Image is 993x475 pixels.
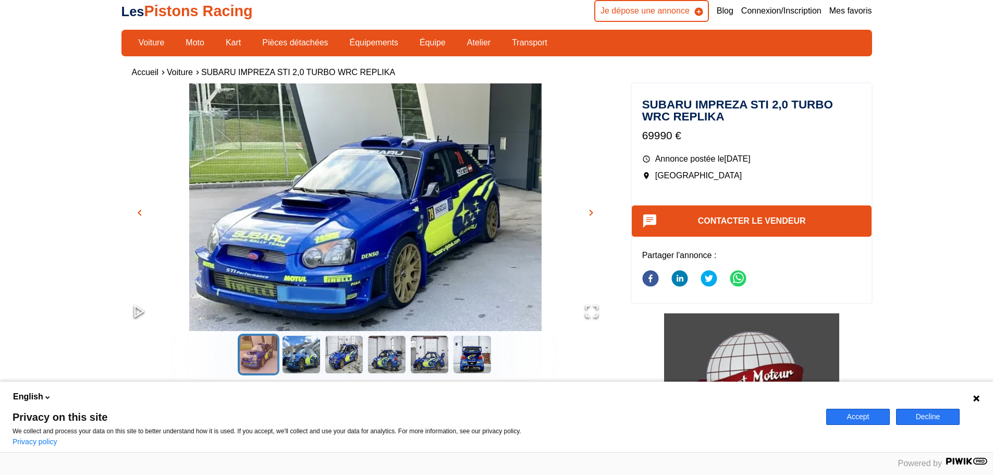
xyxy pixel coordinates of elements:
[323,334,365,375] button: Go to Slide 3
[701,264,717,295] button: twitter
[671,264,688,295] button: linkedin
[583,205,599,221] button: chevron_right
[698,216,806,225] a: Contacter le vendeur
[121,83,609,331] div: Go to Slide 1
[121,83,609,355] img: image
[826,409,890,425] button: Accept
[574,294,609,331] button: Open Fullscreen
[642,128,862,143] p: 69990 €
[343,34,405,52] a: Équipements
[505,34,554,52] a: Transport
[13,391,43,403] span: English
[280,334,322,375] button: Go to Slide 2
[642,99,862,123] h1: SUBARU IMPREZA STI 2,0 TURBO WRC REPLIKA
[460,34,497,52] a: Atelier
[13,412,814,422] span: Privacy on this site
[717,5,733,17] a: Blog
[642,170,862,181] p: [GEOGRAPHIC_DATA]
[121,294,157,331] button: Play or Pause Slideshow
[451,334,493,375] button: Go to Slide 6
[238,334,279,375] button: Go to Slide 1
[255,34,335,52] a: Pièces détachées
[366,334,408,375] button: Go to Slide 4
[741,5,822,17] a: Connexion/Inscription
[13,437,57,446] a: Privacy policy
[829,5,872,17] a: Mes favoris
[132,205,148,221] button: chevron_left
[121,4,144,19] span: Les
[132,34,171,52] a: Voiture
[409,334,450,375] button: Go to Slide 5
[13,428,814,435] p: We collect and process your data on this site to better understand how it is used. If you accept,...
[642,264,659,295] button: facebook
[585,206,597,219] span: chevron_right
[201,68,395,77] a: SUBARU IMPREZA STI 2,0 TURBO WRC REPLIKA
[632,205,872,237] button: Contacter le vendeur
[133,206,146,219] span: chevron_left
[121,3,253,19] a: LesPistons Racing
[642,153,862,165] p: Annonce postée le [DATE]
[642,250,862,261] p: Partager l'annonce :
[167,68,193,77] a: Voiture
[132,68,159,77] a: Accueil
[413,34,452,52] a: Équipe
[121,334,609,375] div: Thumbnail Navigation
[179,34,211,52] a: Moto
[730,264,746,295] button: whatsapp
[219,34,248,52] a: Kart
[896,409,960,425] button: Decline
[898,459,942,468] span: Powered by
